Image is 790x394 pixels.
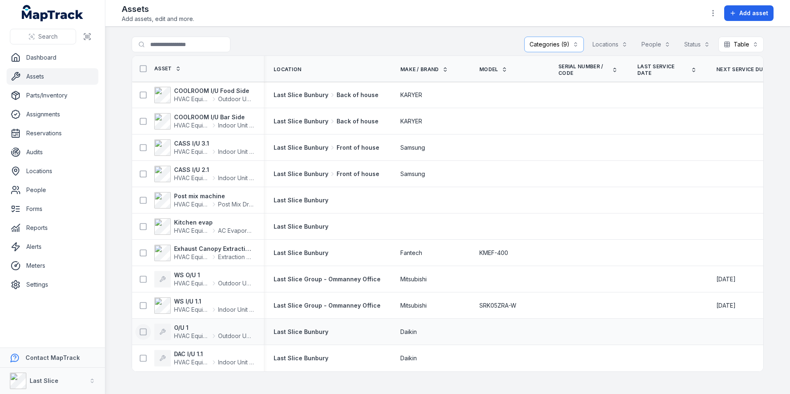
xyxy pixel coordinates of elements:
[274,275,381,283] a: Last Slice Group - Ommanney Office
[218,148,254,156] span: Indoor Unit (Fan Coil)
[154,166,254,182] a: CASS I/U 2.1HVAC EquipmentIndoor Unit (Fan Coil)
[679,37,715,52] button: Status
[716,301,736,310] time: 21/10/2025, 12:00:00 am
[274,91,379,99] a: Last Slice BunburyBack of house
[26,354,80,361] strong: Contact MapTrack
[218,306,254,314] span: Indoor Unit (Fan Coil)
[174,227,210,235] span: HVAC Equipment
[274,276,381,283] span: Last Slice Group - Ommanney Office
[174,200,210,209] span: HVAC Equipment
[10,29,76,44] button: Search
[174,218,254,227] strong: Kitchen evap
[716,302,736,309] span: [DATE]
[174,121,210,130] span: HVAC Equipment
[174,306,210,314] span: HVAC Equipment
[400,66,448,73] a: Make / Brand
[400,66,439,73] span: Make / Brand
[7,68,98,85] a: Assets
[400,301,427,310] span: Mitsubishi
[739,9,768,17] span: Add asset
[274,354,328,362] a: Last Slice Bunbury
[174,95,210,103] span: HVAC Equipment
[218,121,254,130] span: Indoor Unit (Fan Coil)
[716,276,736,283] span: [DATE]
[174,113,254,121] strong: COOLROOM I/U Bar Side
[400,91,422,99] span: KARYER
[274,91,328,99] span: Last Slice Bunbury
[174,166,254,174] strong: CASS I/U 2.1
[154,324,254,340] a: O/U 1HVAC EquipmentOutdoor Unit (Condenser)
[274,117,328,125] span: Last Slice Bunbury
[274,197,328,204] span: Last Slice Bunbury
[400,275,427,283] span: Mitsubishi
[479,301,516,310] span: SRK05ZRA-W
[218,200,254,209] span: Post Mix Drop In Unit
[174,87,254,95] strong: COOLROOM I/U Food Side
[7,106,98,123] a: Assignments
[718,37,764,52] button: Table
[716,66,766,73] span: Next Service Due
[274,196,328,204] a: Last Slice Bunbury
[174,358,210,366] span: HVAC Equipment
[479,66,498,73] span: Model
[174,297,254,306] strong: WS I/U 1.1
[122,3,194,15] h2: Assets
[7,220,98,236] a: Reports
[154,271,254,287] a: WS O/U 1HVAC EquipmentOutdoor Unit (Condenser)
[274,66,301,73] span: Location
[174,148,210,156] span: HVAC Equipment
[274,144,328,152] span: Last Slice Bunbury
[174,174,210,182] span: HVAC Equipment
[400,144,425,152] span: Samsung
[154,113,254,130] a: COOLROOM I/U Bar SideHVAC EquipmentIndoor Unit (Fan Coil)
[637,63,697,76] a: Last service date
[218,332,254,340] span: Outdoor Unit (Condenser)
[174,324,254,332] strong: O/U 1
[274,222,328,231] a: Last Slice Bunbury
[716,66,775,73] a: Next Service Due
[274,170,328,178] span: Last Slice Bunbury
[218,174,254,182] span: Indoor Unit (Fan Coil)
[154,139,254,156] a: CASS I/U 3.1HVAC EquipmentIndoor Unit (Fan Coil)
[154,87,254,103] a: COOLROOM I/U Food SideHVAC EquipmentOutdoor Unit (Condenser)
[274,223,328,230] span: Last Slice Bunbury
[274,249,328,257] a: Last Slice Bunbury
[218,253,254,261] span: Extraction Hood - Exhaust Fan
[7,125,98,141] a: Reservations
[154,65,181,72] a: Asset
[274,328,328,335] span: Last Slice Bunbury
[637,63,688,76] span: Last service date
[400,170,425,178] span: Samsung
[174,271,254,279] strong: WS O/U 1
[636,37,676,52] button: People
[274,328,328,336] a: Last Slice Bunbury
[274,355,328,362] span: Last Slice Bunbury
[218,358,254,366] span: Indoor Unit (Fan Coil)
[154,218,254,235] a: Kitchen evapHVAC EquipmentAC Evaporative
[7,276,98,293] a: Settings
[218,95,254,103] span: Outdoor Unit (Condenser)
[7,87,98,104] a: Parts/Inventory
[337,144,379,152] span: Front of house
[38,32,58,41] span: Search
[274,249,328,256] span: Last Slice Bunbury
[174,279,210,287] span: HVAC Equipment
[337,170,379,178] span: Front of house
[174,245,254,253] strong: Exhaust Canopy Extraction Fan
[724,5,774,21] button: Add asset
[7,49,98,66] a: Dashboard
[337,117,379,125] span: Back of house
[274,302,381,309] span: Last Slice Group - Ommanney Office
[154,350,254,366] a: DAC I/U 1.1HVAC EquipmentIndoor Unit (Fan Coil)
[218,227,254,235] span: AC Evaporative
[7,239,98,255] a: Alerts
[218,279,254,287] span: Outdoor Unit (Condenser)
[154,65,172,72] span: Asset
[274,144,379,152] a: Last Slice BunburyFront of house
[154,245,254,261] a: Exhaust Canopy Extraction FanHVAC EquipmentExtraction Hood - Exhaust Fan
[7,201,98,217] a: Forms
[479,249,508,257] span: KMEF-400
[7,182,98,198] a: People
[174,350,254,358] strong: DAC I/U 1.1
[7,144,98,160] a: Audits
